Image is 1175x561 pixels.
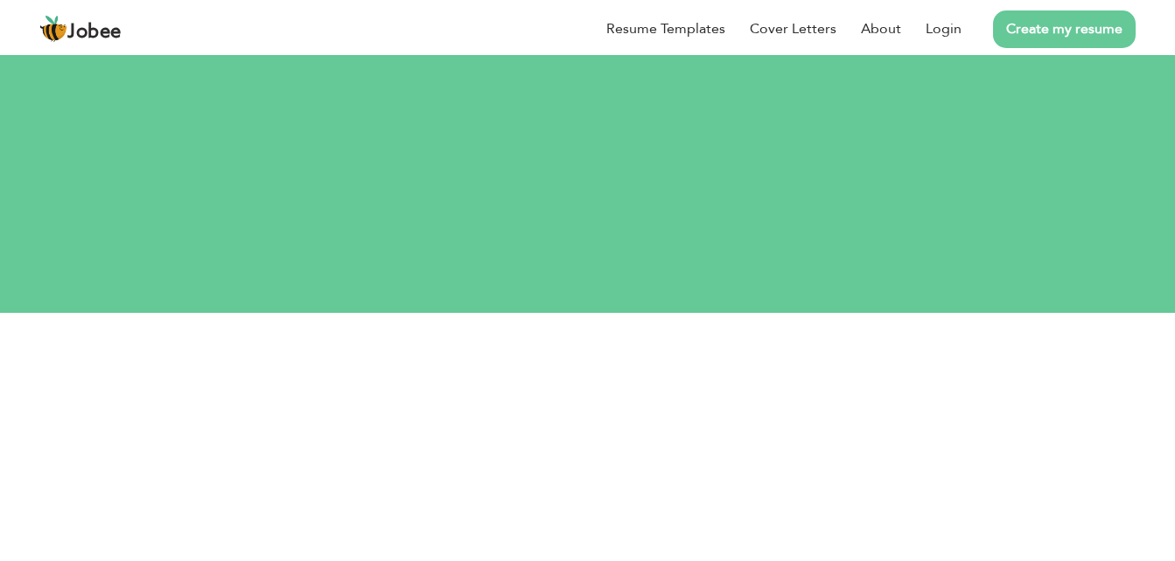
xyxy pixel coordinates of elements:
[993,10,1136,48] a: Create my resume
[926,18,962,39] a: Login
[861,18,901,39] a: About
[67,23,122,42] span: Jobee
[39,15,122,43] a: Jobee
[750,18,836,39] a: Cover Letters
[39,15,67,43] img: jobee.io
[606,18,725,39] a: Resume Templates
